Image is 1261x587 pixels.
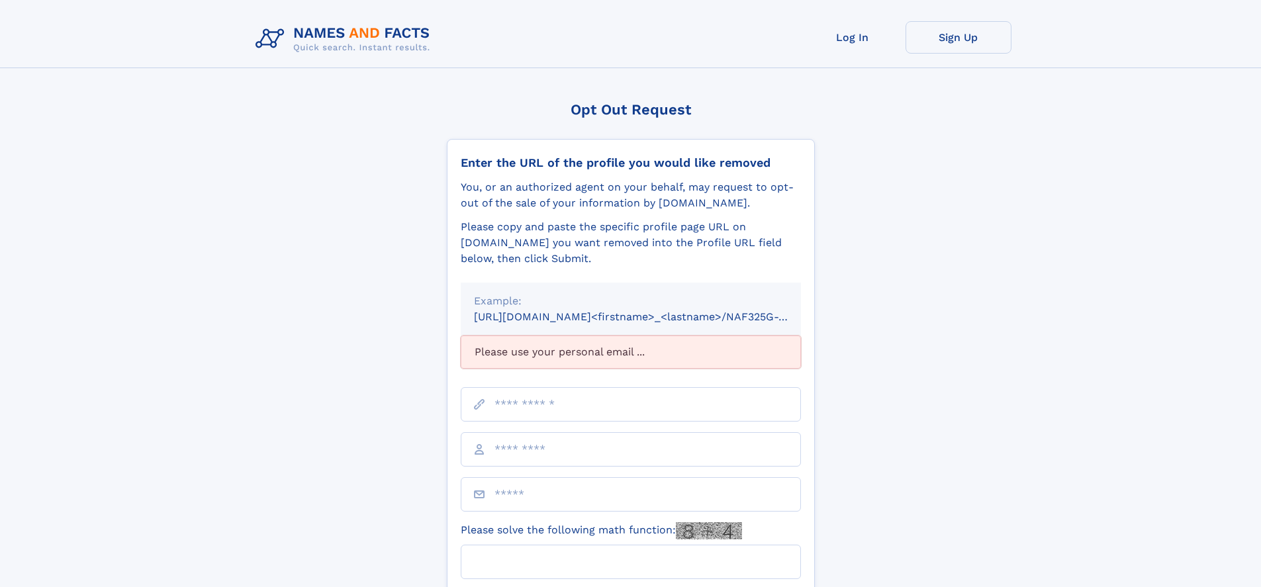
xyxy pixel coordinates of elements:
label: Please solve the following math function: [461,522,742,539]
div: Enter the URL of the profile you would like removed [461,156,801,170]
a: Log In [800,21,906,54]
div: You, or an authorized agent on your behalf, may request to opt-out of the sale of your informatio... [461,179,801,211]
small: [URL][DOMAIN_NAME]<firstname>_<lastname>/NAF325G-xxxxxxxx [474,310,826,323]
div: Please copy and paste the specific profile page URL on [DOMAIN_NAME] you want removed into the Pr... [461,219,801,267]
div: Please use your personal email ... [461,336,801,369]
a: Sign Up [906,21,1011,54]
div: Example: [474,293,788,309]
img: Logo Names and Facts [250,21,441,57]
div: Opt Out Request [447,101,815,118]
